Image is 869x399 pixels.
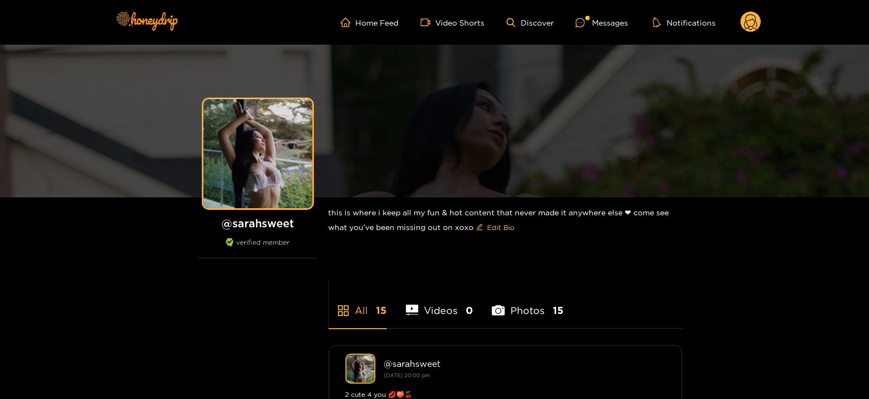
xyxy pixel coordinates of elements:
div: this is where i keep all my fun & hot content that never made it anywhere else ❤︎︎ come see what ... [329,197,682,245]
span: edit [476,223,483,232]
button: Notifications [650,17,719,28]
a: Discover [507,18,554,27]
span: 0 [466,304,473,317]
span: home [341,17,356,27]
div: Messages [576,16,628,29]
div: verified member [198,238,318,258]
span: 15 [377,304,387,317]
h1: @ sarahsweet [198,216,318,230]
a: Video Shorts [421,17,485,27]
button: editEdit Bio [474,219,517,236]
span: Edit Bio [488,222,515,233]
li: Photos [492,279,563,328]
div: @ sarahsweet [384,359,665,368]
small: [DATE] 20:00 pm [384,372,430,378]
span: appstore [337,304,350,317]
li: Videos [406,279,473,328]
li: All [329,279,387,328]
span: 15 [553,304,563,317]
span: video-camera [421,17,436,27]
img: sarahsweet [346,354,375,384]
a: Home Feed [341,17,399,27]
